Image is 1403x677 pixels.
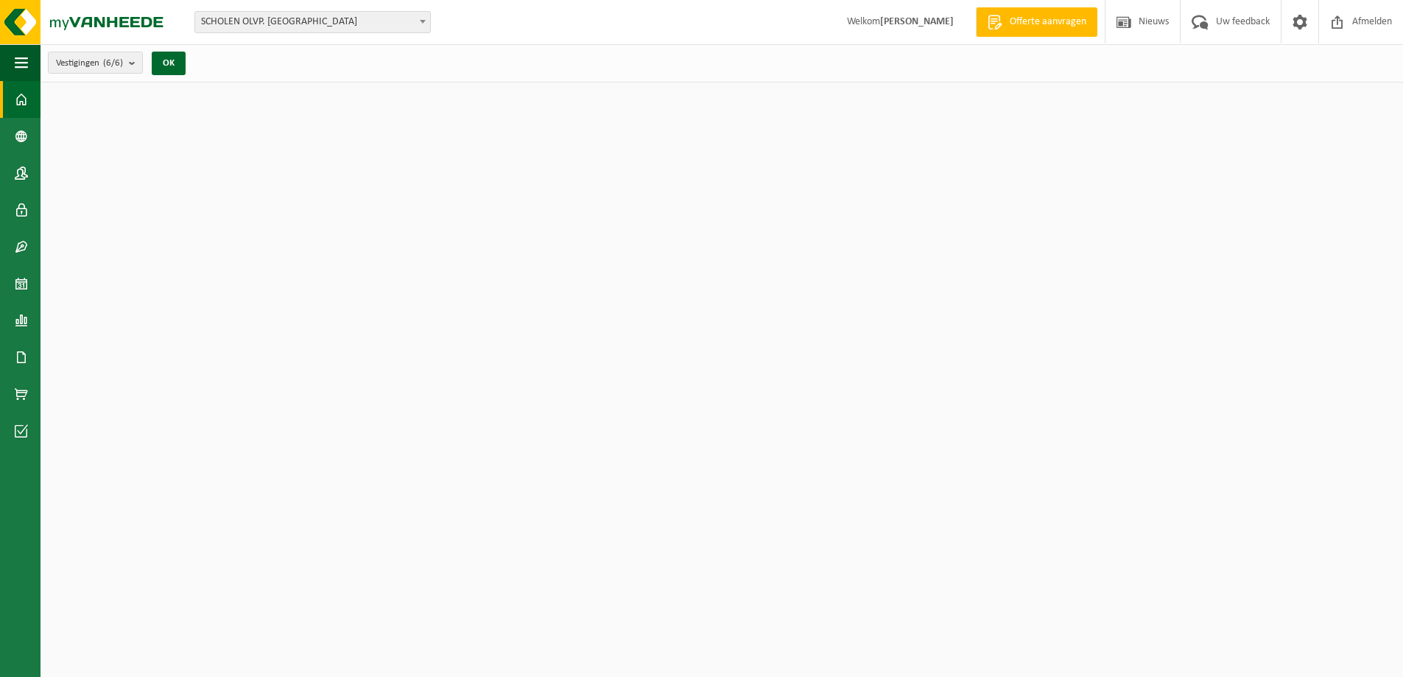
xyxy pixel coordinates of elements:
button: OK [152,52,186,75]
span: Offerte aanvragen [1006,15,1090,29]
button: Vestigingen(6/6) [48,52,143,74]
strong: [PERSON_NAME] [880,16,954,27]
span: Vestigingen [56,52,123,74]
span: SCHOLEN OLVP. ST NIKLAAS VZW - SINT-NIKLAAS [194,11,431,33]
span: SCHOLEN OLVP. ST NIKLAAS VZW - SINT-NIKLAAS [195,12,430,32]
count: (6/6) [103,58,123,68]
a: Offerte aanvragen [976,7,1097,37]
